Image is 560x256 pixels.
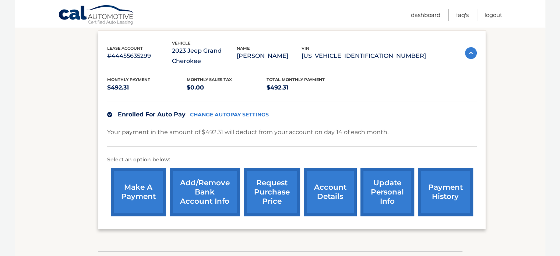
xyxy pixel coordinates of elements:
[170,168,240,216] a: Add/Remove bank account info
[107,112,112,117] img: check.svg
[267,77,325,82] span: Total Monthly Payment
[118,111,186,118] span: Enrolled For Auto Pay
[187,77,232,82] span: Monthly sales Tax
[244,168,300,216] a: request purchase price
[485,9,502,21] a: Logout
[302,46,309,51] span: vin
[172,46,237,66] p: 2023 Jeep Grand Cherokee
[302,51,426,61] p: [US_VEHICLE_IDENTIFICATION_NUMBER]
[107,83,187,93] p: $492.31
[465,47,477,59] img: accordion-active.svg
[190,112,269,118] a: CHANGE AUTOPAY SETTINGS
[237,51,302,61] p: [PERSON_NAME]
[107,46,143,51] span: lease account
[111,168,166,216] a: make a payment
[411,9,440,21] a: Dashboard
[58,5,135,26] a: Cal Automotive
[456,9,469,21] a: FAQ's
[187,83,267,93] p: $0.00
[360,168,414,216] a: update personal info
[107,77,150,82] span: Monthly Payment
[172,41,190,46] span: vehicle
[267,83,346,93] p: $492.31
[107,51,172,61] p: #44455635299
[107,127,388,137] p: Your payment in the amount of $492.31 will deduct from your account on day 14 of each month.
[418,168,473,216] a: payment history
[237,46,250,51] span: name
[304,168,357,216] a: account details
[107,155,477,164] p: Select an option below:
